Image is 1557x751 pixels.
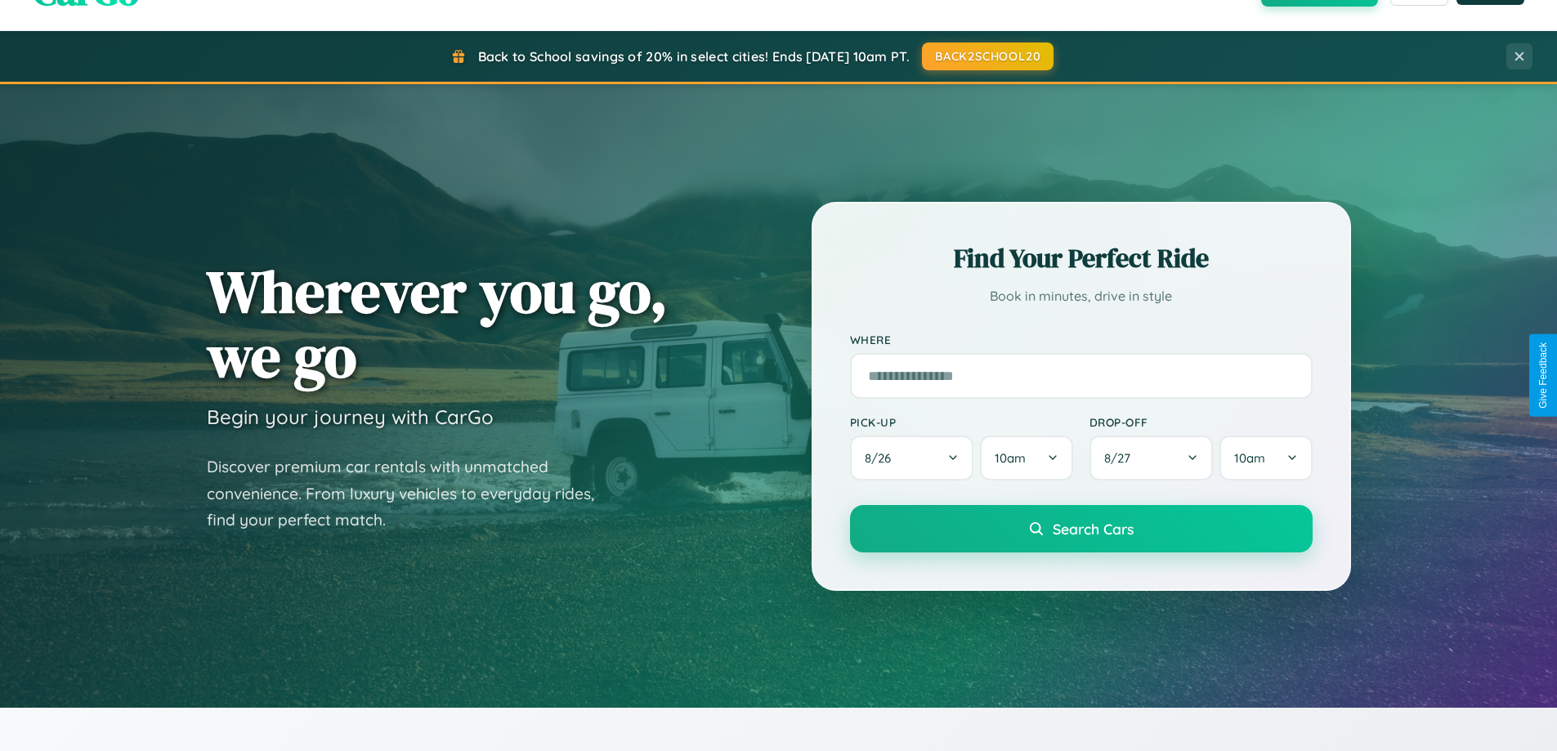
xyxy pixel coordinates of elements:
label: Where [850,333,1313,346]
span: Search Cars [1053,520,1134,538]
button: 10am [1219,436,1312,481]
button: Search Cars [850,505,1313,552]
h3: Begin your journey with CarGo [207,405,494,429]
label: Drop-off [1089,415,1313,429]
p: Discover premium car rentals with unmatched convenience. From luxury vehicles to everyday rides, ... [207,454,615,534]
label: Pick-up [850,415,1073,429]
span: 10am [995,450,1026,466]
span: 8 / 27 [1104,450,1139,466]
h2: Find Your Perfect Ride [850,240,1313,276]
span: 8 / 26 [865,450,899,466]
button: 8/26 [850,436,974,481]
button: 8/27 [1089,436,1214,481]
p: Book in minutes, drive in style [850,284,1313,308]
div: Give Feedback [1537,342,1549,409]
span: 10am [1234,450,1265,466]
h1: Wherever you go, we go [207,259,668,388]
button: 10am [980,436,1072,481]
button: BACK2SCHOOL20 [922,42,1054,70]
span: Back to School savings of 20% in select cities! Ends [DATE] 10am PT. [478,48,910,65]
